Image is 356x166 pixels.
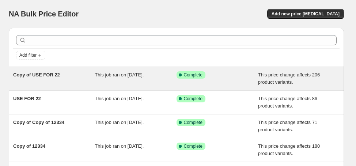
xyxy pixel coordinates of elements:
[95,120,144,125] span: This job ran on [DATE].
[184,143,202,149] span: Complete
[258,143,320,156] span: This price change affects 180 product variants.
[13,72,60,78] span: Copy of USE FOR 22
[95,96,144,101] span: This job ran on [DATE].
[19,52,37,58] span: Add filter
[184,96,202,102] span: Complete
[267,9,344,19] button: Add new price [MEDICAL_DATA]
[258,120,317,132] span: This price change affects 71 product variants.
[184,120,202,125] span: Complete
[13,120,64,125] span: Copy of Copy of 12334
[272,11,340,17] span: Add new price [MEDICAL_DATA]
[95,143,144,149] span: This job ran on [DATE].
[16,51,45,60] button: Add filter
[9,10,79,18] span: NA Bulk Price Editor
[184,72,202,78] span: Complete
[258,96,317,109] span: This price change affects 86 product variants.
[13,143,45,149] span: Copy of 12334
[13,96,41,101] span: USE FOR 22
[258,72,320,85] span: This price change affects 206 product variants.
[95,72,144,78] span: This job ran on [DATE].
